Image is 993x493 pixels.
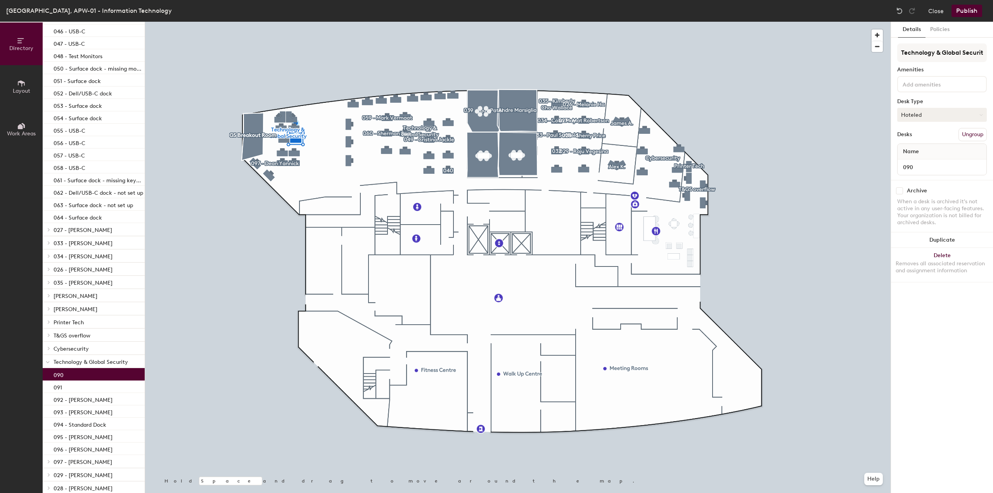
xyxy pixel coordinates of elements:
[54,253,112,260] span: 034 - [PERSON_NAME]
[897,67,987,73] div: Amenities
[54,125,85,134] p: 055 - USB-C
[54,175,143,184] p: 061 - Surface dock - missing keyboard
[54,51,102,60] p: 048 - Test Monitors
[54,200,133,209] p: 063 - Surface dock - not set up
[54,472,112,479] span: 029 - [PERSON_NAME]
[54,163,85,171] p: 058 - USB-C
[928,5,944,17] button: Close
[54,38,85,47] p: 047 - USB-C
[54,227,112,234] span: 027 - [PERSON_NAME]
[908,7,916,15] img: Redo
[901,79,971,88] input: Add amenities
[54,359,128,365] span: Technology & Global Security
[897,108,987,122] button: Hoteled
[54,113,102,122] p: 054 - Surface dock
[54,266,112,273] span: 026 - [PERSON_NAME]
[54,419,106,428] p: 094 - Standard Dock
[54,459,112,465] span: 097 - [PERSON_NAME]
[891,232,993,248] button: Duplicate
[13,88,30,94] span: Layout
[9,45,33,52] span: Directory
[54,432,112,441] p: 095 - [PERSON_NAME]
[54,280,112,286] span: 035 - [PERSON_NAME]
[6,6,172,16] div: [GEOGRAPHIC_DATA], APW-01 - Information Technology
[54,485,112,492] span: 028 - [PERSON_NAME]
[54,138,85,147] p: 056 - USB-C
[7,130,36,137] span: Work Areas
[54,370,64,379] p: 090
[897,198,987,226] div: When a desk is archived it's not active in any user-facing features. Your organization is not bil...
[907,188,927,194] div: Archive
[54,382,62,391] p: 091
[54,293,97,299] span: [PERSON_NAME]
[54,76,101,85] p: 051 - Surface dock
[896,7,903,15] img: Undo
[899,145,923,159] span: Name
[897,131,912,138] div: Desks
[897,99,987,105] div: Desk Type
[54,346,89,352] span: Cybersecurity
[54,63,143,72] p: 050 - Surface dock - missing mouse
[898,22,926,38] button: Details
[891,248,993,282] button: DeleteRemoves all associated reservation and assignment information
[54,306,97,313] span: [PERSON_NAME]
[958,128,987,141] button: Ungroup
[54,332,90,339] span: T&GS overflow
[54,394,112,403] p: 092 - [PERSON_NAME]
[896,260,988,274] div: Removes all associated reservation and assignment information
[54,444,112,453] p: 096 - [PERSON_NAME]
[951,5,982,17] button: Publish
[54,212,102,221] p: 064 - Surface dock
[54,187,143,196] p: 062 - Dell/USB-C dock - not set up
[926,22,954,38] button: Policies
[54,319,84,326] span: Printer Tech
[54,150,85,159] p: 057 - USB-C
[864,473,883,485] button: Help
[54,240,112,247] span: 033 - [PERSON_NAME]
[54,100,102,109] p: 053 - Surface dock
[54,407,112,416] p: 093 - [PERSON_NAME]
[54,26,85,35] p: 046 - USB-C
[899,162,985,173] input: Unnamed desk
[54,88,112,97] p: 052 - Dell/USB-C dock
